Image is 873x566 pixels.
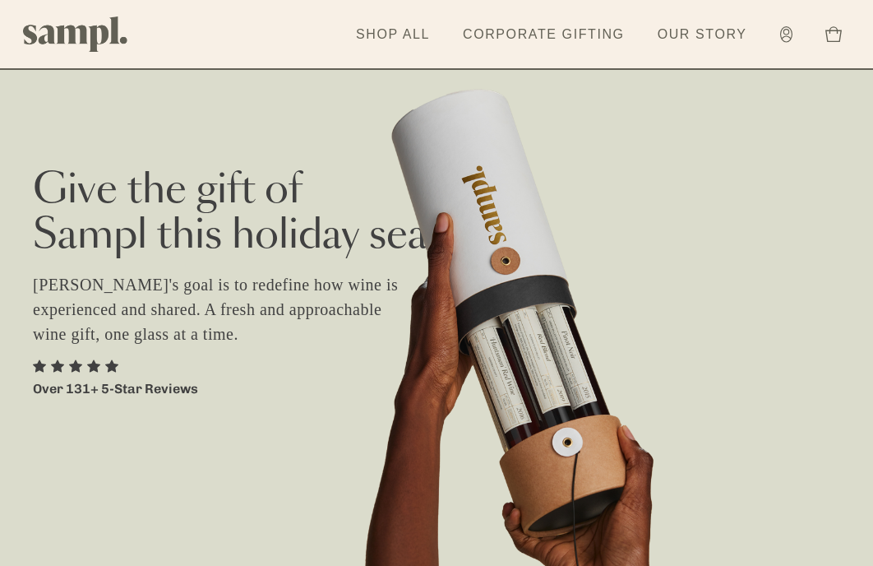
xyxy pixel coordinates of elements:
[23,16,128,52] img: Sampl logo
[348,16,438,53] a: Shop All
[33,169,840,259] h2: Give the gift of Sampl this holiday season.
[649,16,755,53] a: Our Story
[33,379,198,399] p: Over 131+ 5-Star Reviews
[33,272,419,346] p: [PERSON_NAME]'s goal is to redefine how wine is experienced and shared. A fresh and approachable ...
[455,16,633,53] a: Corporate Gifting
